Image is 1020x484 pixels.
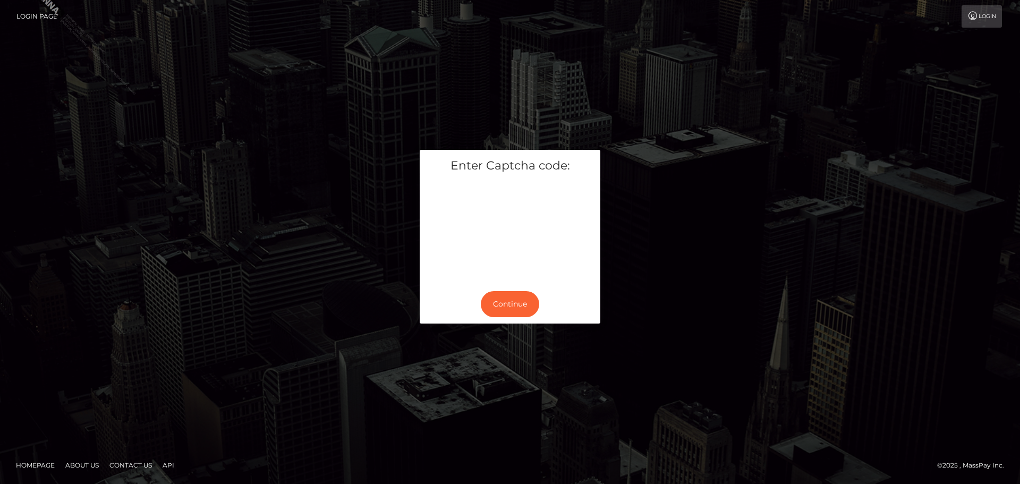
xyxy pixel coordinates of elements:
div: © 2025 , MassPay Inc. [937,460,1012,471]
a: API [158,457,178,473]
a: Contact Us [105,457,156,473]
a: Login [962,5,1002,28]
a: Login Page [16,5,57,28]
a: About Us [61,457,103,473]
button: Continue [481,291,539,317]
a: Homepage [12,457,59,473]
h5: Enter Captcha code: [428,158,592,174]
iframe: mtcaptcha [428,182,592,276]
